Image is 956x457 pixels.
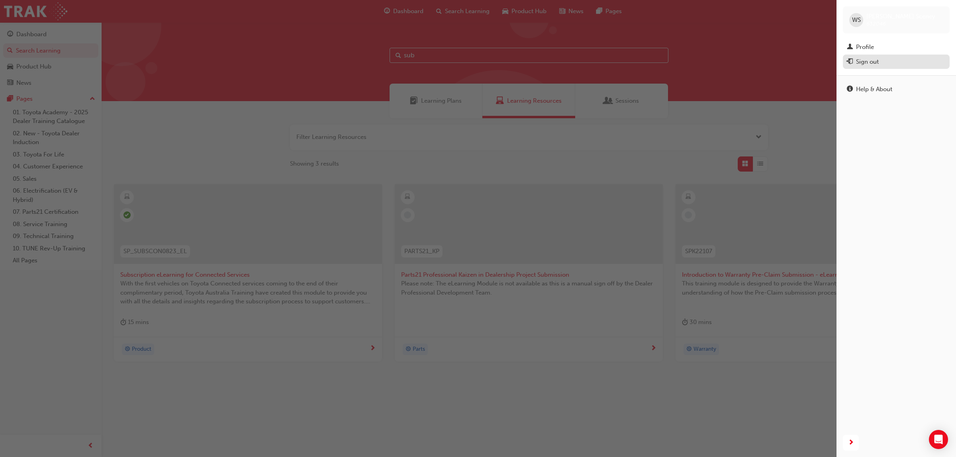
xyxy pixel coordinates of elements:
a: Profile [843,40,950,55]
button: Sign out [843,55,950,69]
span: WS [852,16,861,25]
span: [PERSON_NAME] Sceney [866,13,935,20]
span: 632046 [866,20,886,27]
span: man-icon [847,44,853,51]
span: info-icon [847,86,853,93]
span: next-icon [848,438,854,448]
div: Sign out [856,57,879,66]
div: Help & About [856,85,892,94]
div: Profile [856,43,874,52]
a: Help & About [843,82,950,97]
div: Open Intercom Messenger [929,430,948,449]
span: exit-icon [847,59,853,66]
